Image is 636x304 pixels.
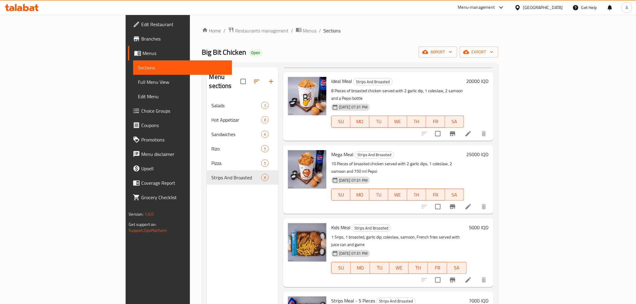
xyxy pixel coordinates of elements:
span: 8 [261,175,268,181]
span: Full Menu View [138,78,227,86]
div: Strips And Broasted [352,224,391,232]
button: MO [350,116,369,128]
span: Select all sections [237,75,249,88]
nav: Menu sections [207,96,278,187]
span: 3 [261,103,268,108]
span: TU [372,190,386,199]
button: delete [477,126,491,141]
span: Get support on: [129,220,156,228]
span: [DATE] 07:31 PM [337,104,370,110]
span: [DATE] 07:31 PM [337,251,370,256]
div: Open [249,49,263,56]
a: Coverage Report [128,176,232,190]
button: WE [390,262,409,274]
span: Sections [324,27,341,34]
button: TU [370,262,389,274]
span: MO [353,190,367,199]
a: Menus [128,46,232,60]
div: Rizo5 [207,141,278,156]
button: delete [477,199,491,214]
span: Select to update [432,274,444,286]
a: Edit Restaurant [128,17,232,32]
button: SA [445,116,464,128]
span: Select to update [432,200,444,213]
button: Branch-specific-item [445,199,460,214]
span: TU [372,263,387,272]
a: Edit menu item [465,130,472,137]
div: Strips And Broasted [355,151,394,159]
span: SA [448,190,462,199]
div: items [261,131,269,138]
span: Coupons [141,122,227,129]
span: Edit Restaurant [141,21,227,28]
div: Hot Appetizar8 [207,113,278,127]
button: delete [477,273,491,287]
a: Edit menu item [465,276,472,284]
span: Ideal Meal [331,77,352,86]
div: items [261,102,269,109]
li: / [291,27,293,34]
button: SU [331,116,350,128]
a: Branches [128,32,232,46]
p: 1 Srips, 1 broasted, garlic dip, coleslaw, samoon, French fries served with juice can and game [331,233,466,248]
span: Sort sections [249,74,264,89]
a: Choice Groups [128,104,232,118]
span: FR [429,190,443,199]
a: Full Menu View [133,75,232,89]
span: Upsell [141,165,227,172]
span: import [423,48,452,56]
span: Select to update [432,127,444,140]
span: Grocery Checklist [141,194,227,201]
button: Add section [264,74,278,89]
span: SA [450,263,464,272]
span: [DATE] 07:31 PM [337,178,370,183]
span: WE [391,117,405,126]
span: 8 [261,117,268,123]
span: Edit Menu [138,93,227,100]
span: TH [410,117,424,126]
button: Branch-specific-item [445,273,460,287]
span: SU [334,190,348,199]
span: 5 [261,146,268,152]
span: Restaurants management [235,27,289,34]
button: TH [407,116,426,128]
span: Salads [212,102,261,109]
span: Hot Appetizar [212,116,261,123]
span: MO [353,117,367,126]
span: Sandwiches [212,131,261,138]
span: Menus [142,50,227,57]
a: Menu disclaimer [128,147,232,161]
a: Grocery Checklist [128,190,232,205]
span: Big Bit Chicken [202,45,246,59]
button: import [419,47,457,58]
span: SA [448,117,462,126]
span: export [464,48,494,56]
a: Sections [133,60,232,75]
img: Kids Meal [288,223,326,262]
span: Rizo [212,145,261,152]
div: [GEOGRAPHIC_DATA] [523,4,563,11]
p: 10 Pieces of broasted chicken served with 2 garlic dips, 1 coleslaw, 2 samoon and 750 ml Pepsi [331,160,464,175]
span: WE [391,190,405,199]
button: MO [350,189,369,201]
button: SU [331,262,351,274]
span: Menus [303,27,317,34]
span: Mega Meal [331,150,353,159]
span: SU [334,263,348,272]
a: Support.OpsPlatform [129,226,167,234]
span: TH [411,263,426,272]
button: SA [445,189,464,201]
button: FR [426,116,445,128]
button: Branch-specific-item [445,126,460,141]
span: TU [372,117,386,126]
div: Menu-management [458,4,495,11]
button: SA [447,262,466,274]
span: Open [249,50,263,55]
span: Strips And Broasted [353,78,392,85]
span: Strips And Broasted [355,151,394,158]
span: Strips And Broasted [352,225,391,232]
nav: breadcrumb [202,27,498,35]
